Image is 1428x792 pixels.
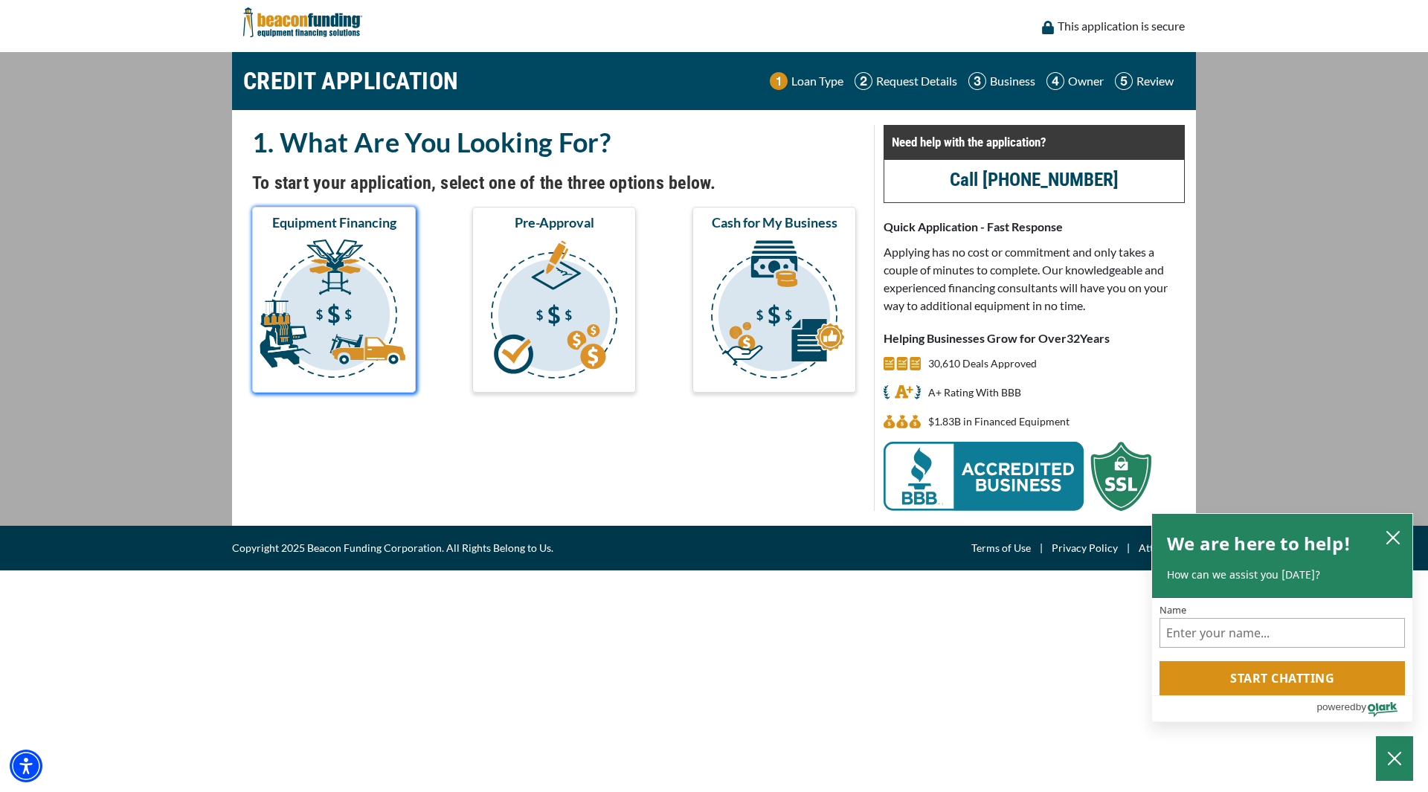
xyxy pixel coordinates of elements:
img: lock icon to convery security [1042,21,1054,34]
p: Request Details [876,72,957,90]
a: call (847) 469-1522 [950,169,1119,190]
p: How can we assist you [DATE]? [1167,567,1398,582]
p: Business [990,72,1035,90]
span: | [1118,539,1139,557]
button: Start chatting [1160,661,1405,695]
span: Equipment Financing [272,213,396,231]
a: Attributions [1139,539,1196,557]
button: Cash for My Business [692,207,856,393]
p: Helping Businesses Grow for Over Years [884,329,1185,347]
img: Step 3 [968,72,986,90]
img: Cash for My Business [695,237,853,386]
button: Close Chatbox [1376,736,1413,781]
p: 30,610 Deals Approved [928,355,1037,373]
div: olark chatbox [1151,513,1413,723]
p: Applying has no cost or commitment and only takes a couple of minutes to complete. Our knowledgea... [884,243,1185,315]
span: 32 [1067,331,1080,345]
img: Step 4 [1046,72,1064,90]
img: Equipment Financing [255,237,413,386]
img: Step 1 [770,72,788,90]
p: A+ Rating With BBB [928,384,1021,402]
a: Terms of Use [971,539,1031,557]
p: Loan Type [791,72,843,90]
span: | [1031,539,1052,557]
button: Pre-Approval [472,207,636,393]
label: Name [1160,605,1405,615]
button: Equipment Financing [252,207,416,393]
a: Privacy Policy [1052,539,1118,557]
h2: We are here to help! [1167,529,1351,558]
h1: CREDIT APPLICATION [243,59,459,103]
p: Quick Application - Fast Response [884,218,1185,236]
h2: 1. What Are You Looking For? [252,125,856,159]
span: Cash for My Business [712,213,837,231]
button: close chatbox [1381,527,1405,547]
span: Pre-Approval [515,213,594,231]
p: $1,826,877,581 in Financed Equipment [928,413,1070,431]
span: by [1356,698,1366,716]
img: Step 2 [855,72,872,90]
h4: To start your application, select one of the three options below. [252,170,856,196]
img: BBB Acredited Business and SSL Protection [884,442,1151,511]
img: Pre-Approval [475,237,633,386]
p: This application is secure [1058,17,1185,35]
span: Copyright 2025 Beacon Funding Corporation. All Rights Belong to Us. [232,539,553,557]
p: Review [1136,72,1174,90]
img: Step 5 [1115,72,1133,90]
a: Powered by Olark [1316,696,1412,721]
p: Owner [1068,72,1104,90]
span: powered [1316,698,1355,716]
input: Name [1160,618,1405,648]
p: Need help with the application? [892,133,1177,151]
div: Accessibility Menu [10,750,42,782]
